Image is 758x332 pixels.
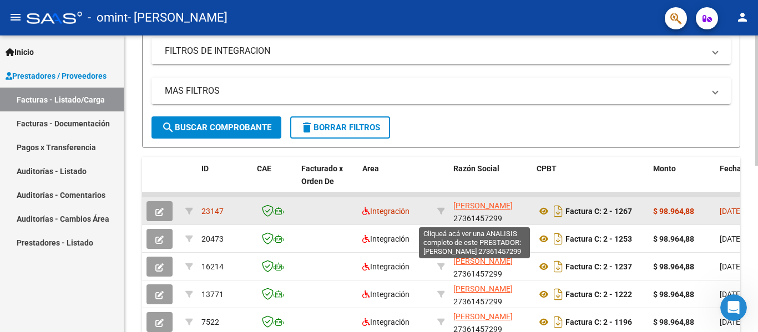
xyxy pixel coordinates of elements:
span: [PERSON_NAME] [453,257,513,265]
span: ID [201,164,209,173]
span: Monto [653,164,676,173]
datatable-header-cell: Monto [649,157,715,206]
span: 20473 [201,234,224,243]
div: 27361457299 [453,227,528,251]
span: CAE [257,164,271,173]
mat-icon: menu [9,11,22,24]
i: Descargar documento [551,202,565,220]
span: - omint [88,6,128,30]
span: Integración [362,290,410,299]
span: [DATE] [720,207,742,216]
mat-panel-title: MAS FILTROS [165,85,704,97]
div: 27361457299 [453,283,528,306]
strong: $ 98.964,88 [653,234,694,243]
button: Borrar Filtros [290,116,390,139]
span: 7522 [201,318,219,326]
datatable-header-cell: Area [358,157,433,206]
span: [DATE] [720,262,742,271]
span: [DATE] [720,234,742,243]
span: [PERSON_NAME] [453,284,513,293]
span: Inicio [6,46,34,58]
span: Facturado x Orden De [301,164,343,186]
strong: $ 98.964,88 [653,262,694,271]
mat-icon: delete [300,121,314,134]
mat-icon: person [736,11,749,24]
strong: Factura C: 2 - 1253 [565,234,632,243]
strong: $ 98.964,88 [653,318,694,326]
mat-icon: search [161,121,175,134]
strong: Factura C: 2 - 1196 [565,318,632,326]
div: 27361457299 [453,255,528,278]
span: [PERSON_NAME] [453,312,513,321]
strong: $ 98.964,88 [653,290,694,299]
span: 16214 [201,262,224,271]
datatable-header-cell: Razón Social [449,157,532,206]
span: Buscar Comprobante [161,122,271,132]
i: Descargar documento [551,258,565,275]
span: - [PERSON_NAME] [128,6,228,30]
div: 27361457299 [453,200,528,223]
span: Integración [362,234,410,243]
i: Descargar documento [551,285,565,303]
span: Integración [362,262,410,271]
span: 13771 [201,290,224,299]
span: Area [362,164,379,173]
span: Integración [362,318,410,326]
span: Integración [362,207,410,216]
span: [PERSON_NAME] [453,229,513,238]
datatable-header-cell: ID [197,157,252,206]
datatable-header-cell: CPBT [532,157,649,206]
i: Descargar documento [551,230,565,248]
span: CPBT [537,164,557,173]
span: [DATE] [720,318,742,326]
mat-panel-title: FILTROS DE INTEGRACION [165,45,704,57]
strong: Factura C: 2 - 1237 [565,262,632,271]
span: [PERSON_NAME] [453,201,513,210]
strong: Factura C: 2 - 1267 [565,207,632,216]
span: [DATE] [720,290,742,299]
mat-expansion-panel-header: MAS FILTROS [151,78,731,104]
mat-expansion-panel-header: FILTROS DE INTEGRACION [151,38,731,64]
span: Razón Social [453,164,499,173]
span: 23147 [201,207,224,216]
span: Prestadores / Proveedores [6,70,107,82]
strong: $ 98.964,88 [653,207,694,216]
i: Descargar documento [551,313,565,331]
span: Borrar Filtros [300,122,380,132]
datatable-header-cell: Facturado x Orden De [297,157,358,206]
datatable-header-cell: CAE [252,157,297,206]
button: Buscar Comprobante [151,116,281,139]
iframe: Intercom live chat [720,294,747,321]
strong: Factura C: 2 - 1222 [565,290,632,299]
